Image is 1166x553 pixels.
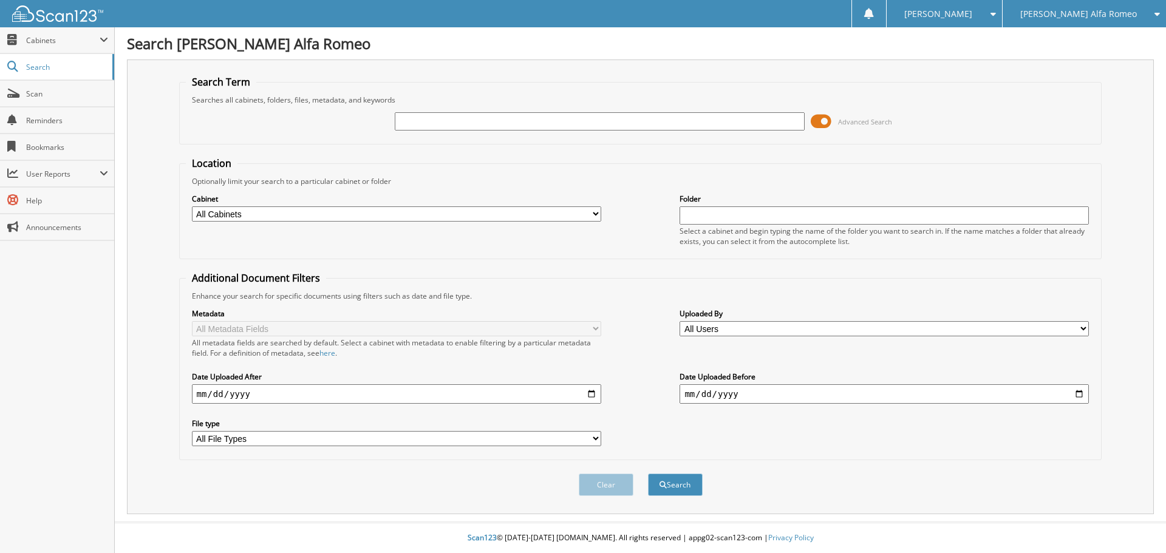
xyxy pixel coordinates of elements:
legend: Additional Document Filters [186,271,326,285]
input: end [680,384,1089,404]
span: Help [26,195,108,206]
button: Search [648,473,703,496]
label: Date Uploaded Before [680,371,1089,382]
div: All metadata fields are searched by default. Select a cabinet with metadata to enable filtering b... [192,338,601,358]
span: [PERSON_NAME] Alfa Romeo [1020,10,1137,18]
span: Bookmarks [26,142,108,152]
span: User Reports [26,169,100,179]
label: Folder [680,194,1089,204]
div: Enhance your search for specific documents using filters such as date and file type. [186,291,1096,301]
legend: Search Term [186,75,256,89]
div: Optionally limit your search to a particular cabinet or folder [186,176,1096,186]
div: Searches all cabinets, folders, files, metadata, and keywords [186,95,1096,105]
a: here [319,348,335,358]
span: [PERSON_NAME] [904,10,972,18]
span: Scan [26,89,108,99]
img: scan123-logo-white.svg [12,5,103,22]
label: Date Uploaded After [192,371,601,382]
label: Uploaded By [680,308,1089,319]
input: start [192,384,601,404]
span: Announcements [26,222,108,232]
div: Select a cabinet and begin typing the name of the folder you want to search in. If the name match... [680,226,1089,246]
span: Cabinets [26,35,100,46]
label: Cabinet [192,194,601,204]
span: Search [26,62,106,72]
span: Scan123 [468,532,497,543]
label: File type [192,418,601,429]
label: Metadata [192,308,601,319]
h1: Search [PERSON_NAME] Alfa Romeo [127,33,1154,53]
button: Clear [579,473,633,496]
span: Advanced Search [838,117,892,126]
legend: Location [186,157,237,170]
div: © [DATE]-[DATE] [DOMAIN_NAME]. All rights reserved | appg02-scan123-com | [115,523,1166,553]
a: Privacy Policy [768,532,814,543]
span: Reminders [26,115,108,126]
